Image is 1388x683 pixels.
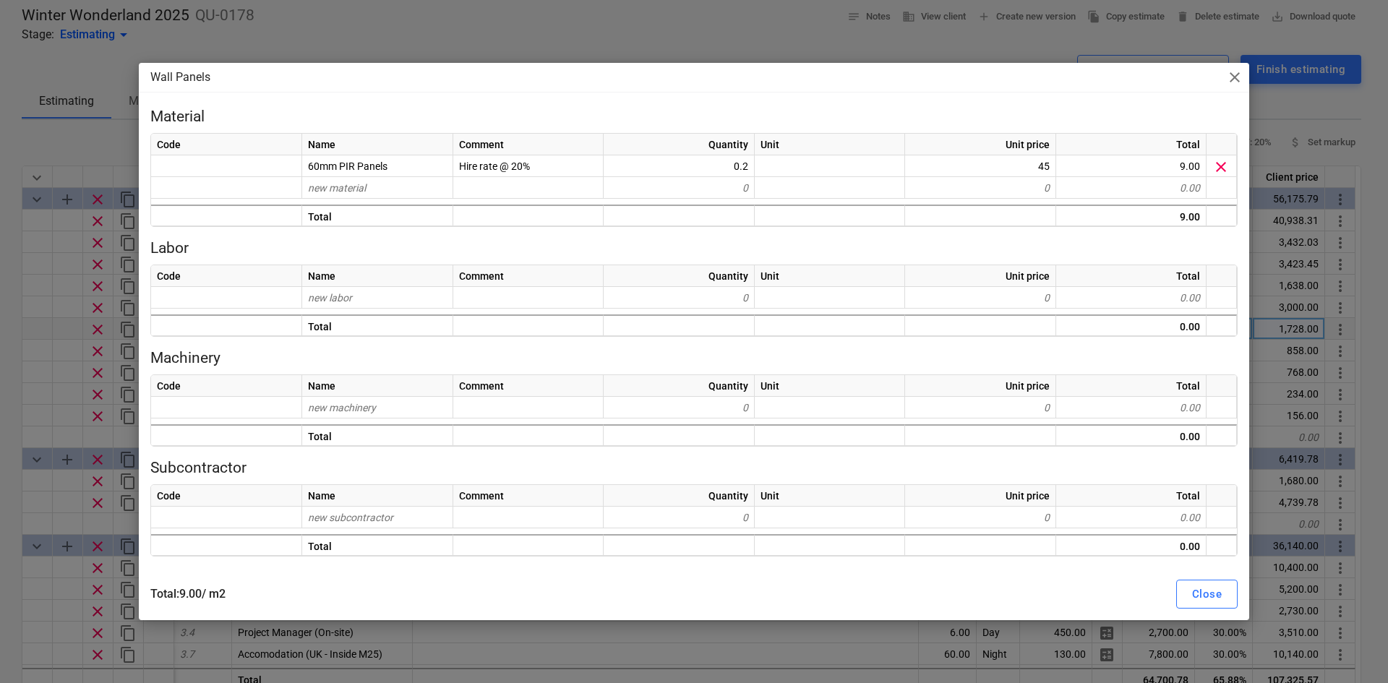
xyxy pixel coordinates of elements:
[604,155,755,177] div: 0.2
[453,265,604,287] div: Comment
[150,239,1238,259] p: Labor
[1212,158,1230,176] span: Delete material
[151,265,302,287] div: Code
[302,424,453,446] div: Total
[604,134,755,155] div: Quantity
[308,402,376,413] span: new machinery
[755,485,905,507] div: Unit
[308,292,352,304] span: new labor
[302,375,453,397] div: Name
[150,458,1238,478] p: Subcontractor
[1056,485,1207,507] div: Total
[151,134,302,155] div: Code
[150,348,1238,369] p: Machinery
[1056,177,1207,199] div: 0.00
[302,485,453,507] div: Name
[1226,69,1243,86] span: close
[905,265,1056,287] div: Unit price
[453,375,604,397] div: Comment
[604,287,755,309] div: 0
[1316,614,1388,683] iframe: Chat Widget
[302,534,453,556] div: Total
[151,485,302,507] div: Code
[905,177,1056,199] div: 0
[308,160,387,172] span: 60mm PIR Panels
[604,375,755,397] div: Quantity
[755,375,905,397] div: Unit
[150,69,210,86] p: Wall Panels
[308,182,366,194] span: new material
[453,485,604,507] div: Comment
[1056,265,1207,287] div: Total
[905,397,1056,418] div: 0
[604,485,755,507] div: Quantity
[1056,424,1207,446] div: 0.00
[1056,134,1207,155] div: Total
[905,287,1056,309] div: 0
[905,485,1056,507] div: Unit price
[1056,205,1207,226] div: 9.00
[151,375,302,397] div: Code
[1176,580,1238,609] button: Close
[1056,314,1207,336] div: 0.00
[755,134,905,155] div: Unit
[459,160,530,172] span: Hire rate @ 20%
[905,507,1056,528] div: 0
[302,314,453,336] div: Total
[1056,287,1207,309] div: 0.00
[1056,375,1207,397] div: Total
[604,507,755,528] div: 0
[302,134,453,155] div: Name
[604,265,755,287] div: Quantity
[308,512,393,523] span: new subcontractor
[302,265,453,287] div: Name
[453,134,604,155] div: Comment
[604,177,755,199] div: 0
[755,265,905,287] div: Unit
[302,205,453,226] div: Total
[1192,585,1222,603] div: Close
[905,375,1056,397] div: Unit price
[905,134,1056,155] div: Unit price
[150,107,1238,127] p: Material
[1056,507,1207,528] div: 0.00
[1056,534,1207,556] div: 0.00
[905,155,1056,177] div: 45
[1056,397,1207,418] div: 0.00
[150,585,695,603] p: Total : 9.00 / m2
[604,397,755,418] div: 0
[1056,155,1207,177] div: 9.00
